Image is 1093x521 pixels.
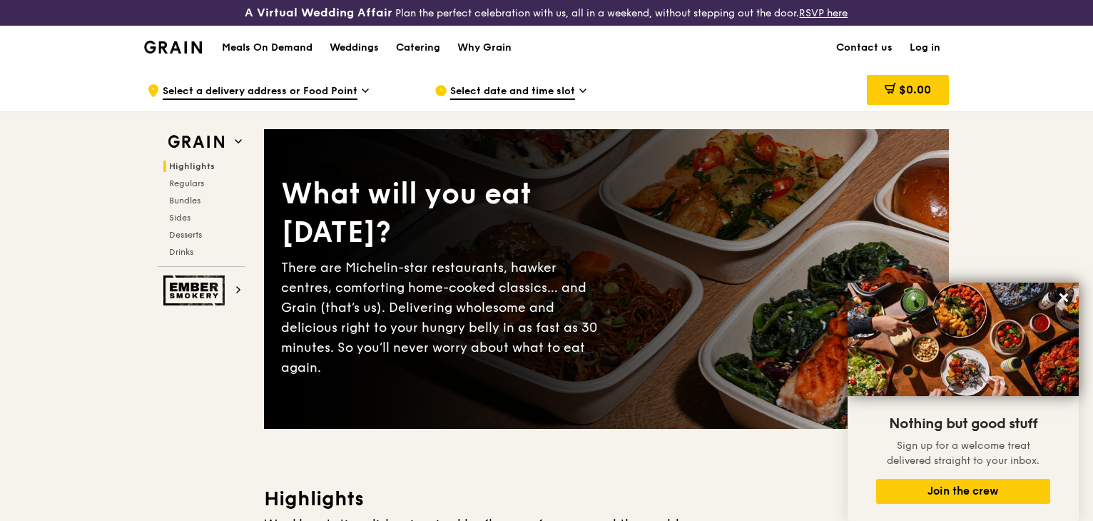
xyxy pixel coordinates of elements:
h3: A Virtual Wedding Affair [245,6,392,20]
div: What will you eat [DATE]? [281,175,606,252]
img: Ember Smokery web logo [163,275,229,305]
a: Log in [901,26,949,69]
button: Join the crew [876,479,1050,504]
span: Highlights [169,161,215,171]
div: Why Grain [457,26,512,69]
span: Nothing but good stuff [889,415,1037,433]
h1: Meals On Demand [222,41,312,55]
span: Drinks [169,247,193,257]
img: Grain [144,41,202,54]
div: Weddings [330,26,379,69]
a: GrainGrain [144,25,202,68]
span: Select a delivery address or Food Point [163,84,357,100]
div: Plan the perfect celebration with us, all in a weekend, without stepping out the door. [182,6,910,20]
a: Why Grain [449,26,520,69]
h3: Highlights [264,486,949,512]
img: DSC07876-Edit02-Large.jpeg [848,283,1079,396]
img: Grain web logo [163,129,229,155]
a: RSVP here [799,7,848,19]
span: Select date and time slot [450,84,575,100]
a: Weddings [321,26,387,69]
div: There are Michelin-star restaurants, hawker centres, comforting home-cooked classics… and Grain (... [281,258,606,378]
div: Catering [396,26,440,69]
a: Contact us [828,26,901,69]
span: Desserts [169,230,202,240]
span: Sides [169,213,190,223]
a: Catering [387,26,449,69]
button: Close [1052,286,1075,309]
span: Sign up for a welcome treat delivered straight to your inbox. [887,440,1039,467]
span: Regulars [169,178,204,188]
span: $0.00 [899,83,931,96]
span: Bundles [169,196,200,206]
